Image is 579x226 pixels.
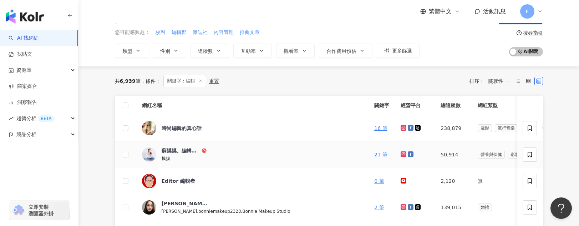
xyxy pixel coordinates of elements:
[209,78,219,84] div: 重置
[435,168,472,194] td: 2,120
[29,204,54,217] span: 立即安裝 瀏覽器外掛
[6,9,44,24] img: logo
[142,174,156,188] img: KOL Avatar
[120,78,136,84] span: 6,939
[162,125,202,132] div: 時尚編輯的真心話
[115,29,150,36] span: 您可能感興趣：
[16,62,31,78] span: 資源庫
[162,177,195,185] div: Editor 編輯者
[374,152,387,157] a: 21 筆
[523,30,543,36] div: 搜尋指引
[488,75,510,87] span: 關聯性
[11,205,25,216] img: chrome extension
[142,200,156,215] img: KOL Avatar
[122,48,132,54] span: 類型
[233,44,272,58] button: 互動率
[142,121,363,135] a: KOL Avatar時尚編輯的真心話
[374,205,384,210] a: 2 筆
[9,116,14,121] span: rise
[156,29,166,36] span: 校對
[435,194,472,221] td: 139,015
[369,96,395,115] th: 關鍵字
[115,78,141,84] div: 共 筆
[429,7,452,15] span: 繁體中文
[191,44,229,58] button: 追蹤數
[162,147,200,154] div: 蘇摸摸。編輯日常
[240,29,260,36] span: 推薦文章
[9,201,69,220] a: chrome extension立即安裝 瀏覽器外掛
[319,44,372,58] button: 合作費用預估
[142,174,363,188] a: KOL AvatarEditor 編輯者
[495,124,518,132] span: 流行音樂
[392,48,412,54] span: 更多篩選
[478,204,492,211] span: 婚禮
[171,29,187,36] button: 編輯部
[241,48,256,54] span: 互動率
[142,200,363,215] a: KOL Avatar[PERSON_NAME][PERSON_NAME],bonniemakeup2323,Bonnie Makeup Studio
[213,29,234,36] button: 內容管理
[469,75,514,87] div: 排序：
[141,78,161,84] span: 條件 ：
[115,44,148,58] button: 類型
[9,99,37,106] a: 洞察報告
[38,115,54,122] div: BETA
[142,121,156,135] img: KOL Avatar
[478,124,492,132] span: 電影
[377,44,420,58] button: 更多篩選
[550,197,572,219] iframe: Help Scout Beacon - Open
[9,35,39,42] a: searchAI 找網紅
[162,156,170,161] span: 摸摸
[192,29,208,36] button: 雜誌社
[326,48,356,54] span: 合作費用預估
[9,83,37,90] a: 商案媒合
[9,51,32,58] a: 找貼文
[435,96,472,115] th: 總追蹤數
[214,29,234,36] span: 內容管理
[517,30,522,35] span: question-circle
[162,209,290,214] span: [PERSON_NAME],bonniemakeup2323,Bonnie Makeup Studio
[284,48,299,54] span: 觀看率
[276,44,315,58] button: 觀看率
[136,96,369,115] th: 網紅名稱
[508,151,522,159] span: 彩妝
[163,75,206,87] span: 關鍵字：編輯
[478,151,505,159] span: 營養與保健
[160,48,170,54] span: 性別
[16,126,36,142] span: 競品分析
[142,147,156,162] img: KOL Avatar
[374,125,387,131] a: 16 筆
[193,29,208,36] span: 雜誌社
[239,29,260,36] button: 推薦文章
[155,29,166,36] button: 校對
[435,141,472,168] td: 50,914
[435,115,472,141] td: 238,879
[16,110,54,126] span: 趨勢分析
[142,147,363,162] a: KOL Avatar蘇摸摸。編輯日常摸摸
[525,7,528,15] span: F
[483,8,506,15] span: 活動訊息
[395,96,435,115] th: 經營平台
[172,29,187,36] span: 編輯部
[153,44,186,58] button: 性別
[162,200,208,207] div: [PERSON_NAME]
[198,48,213,54] span: 追蹤數
[374,178,384,184] a: 0 筆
